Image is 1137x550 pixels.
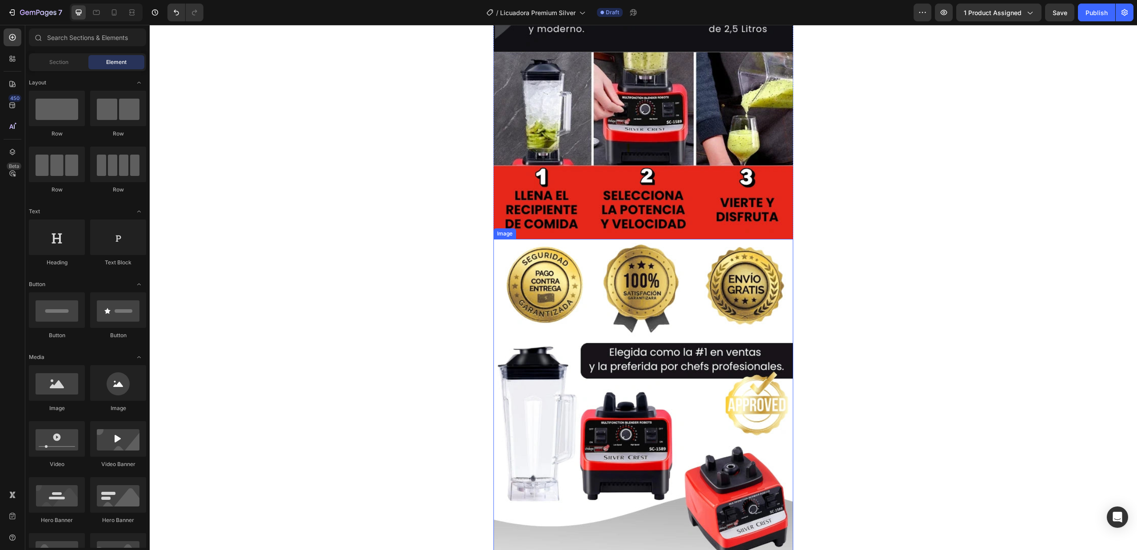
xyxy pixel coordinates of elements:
[167,4,203,21] div: Undo/Redo
[29,28,146,46] input: Search Sections & Elements
[90,460,146,468] div: Video Banner
[132,204,146,219] span: Toggle open
[90,186,146,194] div: Row
[90,516,146,524] div: Hero Banner
[132,76,146,90] span: Toggle open
[132,277,146,291] span: Toggle open
[956,4,1042,21] button: 1 product assigned
[1078,4,1115,21] button: Publish
[90,259,146,267] div: Text Block
[500,8,576,17] span: Licuadora Premium Silver
[106,58,127,66] span: Element
[346,205,365,213] div: Image
[29,404,85,412] div: Image
[8,95,21,102] div: 450
[150,25,1137,550] iframe: Design area
[90,331,146,339] div: Button
[29,79,46,87] span: Layout
[1085,8,1108,17] div: Publish
[29,259,85,267] div: Heading
[29,353,44,361] span: Media
[29,460,85,468] div: Video
[49,58,68,66] span: Section
[964,8,1022,17] span: 1 product assigned
[58,7,62,18] p: 7
[29,130,85,138] div: Row
[29,331,85,339] div: Button
[29,516,85,524] div: Hero Banner
[1107,506,1128,528] div: Open Intercom Messenger
[7,163,21,170] div: Beta
[29,280,45,288] span: Button
[1053,9,1067,16] span: Save
[132,350,146,364] span: Toggle open
[29,186,85,194] div: Row
[496,8,498,17] span: /
[1045,4,1074,21] button: Save
[29,207,40,215] span: Text
[4,4,66,21] button: 7
[90,130,146,138] div: Row
[606,8,619,16] span: Draft
[90,404,146,412] div: Image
